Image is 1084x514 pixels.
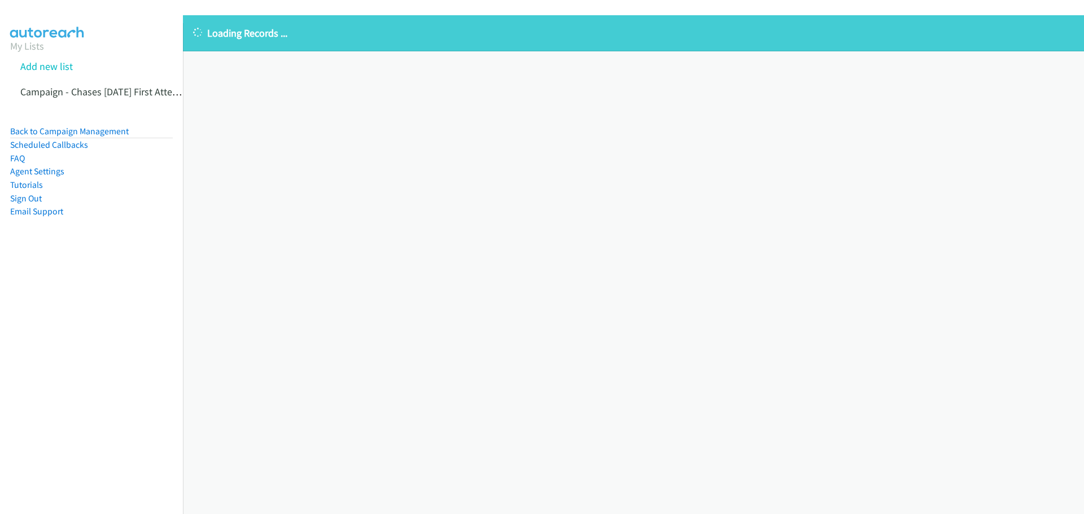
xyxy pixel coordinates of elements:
[20,85,194,98] a: Campaign - Chases [DATE] First Attempts
[10,193,42,204] a: Sign Out
[20,60,73,73] a: Add new list
[10,153,25,164] a: FAQ
[10,166,64,177] a: Agent Settings
[10,179,43,190] a: Tutorials
[10,206,63,217] a: Email Support
[193,25,1074,41] p: Loading Records ...
[10,139,88,150] a: Scheduled Callbacks
[10,126,129,137] a: Back to Campaign Management
[10,39,44,52] a: My Lists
